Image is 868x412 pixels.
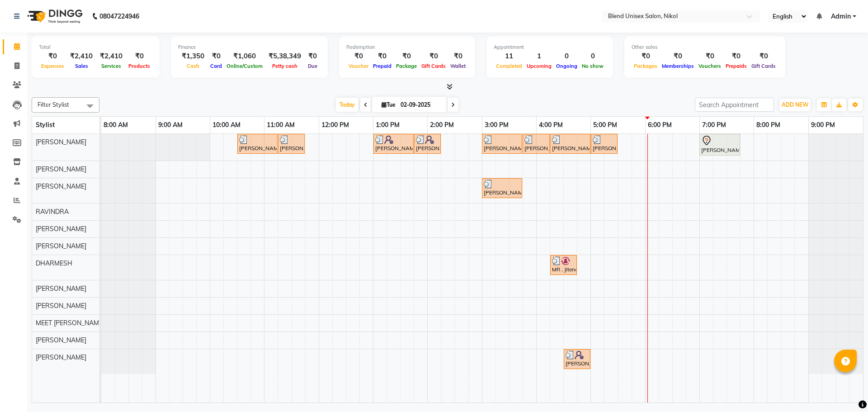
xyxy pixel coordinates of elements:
[178,51,208,62] div: ₹1,350
[779,99,811,111] button: ADD NEW
[270,63,300,69] span: Petty cash
[36,336,86,344] span: [PERSON_NAME]
[238,135,277,152] div: [PERSON_NAME] bhai [PERSON_NAME], TK02, 10:30 AM-11:15 AM, Hair Cut [DEMOGRAPHIC_DATA]
[38,101,69,108] span: Filter Stylist
[749,63,778,69] span: Gift Cards
[336,98,359,112] span: Today
[36,225,86,233] span: [PERSON_NAME]
[754,118,783,132] a: 8:00 PM
[224,51,265,62] div: ₹1,060
[537,118,565,132] a: 4:00 PM
[483,180,521,197] div: [PERSON_NAME][DATE], TK04, 03:00 PM-03:45 PM, Hair Cut [DEMOGRAPHIC_DATA]
[782,101,808,108] span: ADD NEW
[36,165,86,173] span: [PERSON_NAME]
[749,51,778,62] div: ₹0
[346,51,371,62] div: ₹0
[482,118,511,132] a: 3:00 PM
[371,51,394,62] div: ₹0
[524,51,554,62] div: 1
[394,63,419,69] span: Package
[374,135,413,152] div: [PERSON_NAME], TK03, 01:00 PM-01:45 PM, Hair Cut [DEMOGRAPHIC_DATA]
[723,51,749,62] div: ₹0
[831,12,851,21] span: Admin
[379,101,398,108] span: Tue
[632,51,660,62] div: ₹0
[494,51,524,62] div: 11
[696,63,723,69] span: Vouchers
[646,118,674,132] a: 6:00 PM
[36,319,104,327] span: MEET [PERSON_NAME]
[592,135,617,152] div: [PERSON_NAME], TK05, 05:00 PM-05:30 PM, [PERSON_NAME]
[494,43,606,51] div: Appointment
[660,63,696,69] span: Memberships
[551,135,590,152] div: [PERSON_NAME], TK05, 04:15 PM-05:00 PM, Hair Cut [DEMOGRAPHIC_DATA]
[415,135,440,152] div: [PERSON_NAME], TK03, 01:45 PM-02:15 PM, [PERSON_NAME]
[346,63,371,69] span: Voucher
[39,51,66,62] div: ₹0
[580,51,606,62] div: 0
[700,135,739,154] div: [PERSON_NAME], TK01, 07:00 PM-07:45 PM, Hair Cut [DEMOGRAPHIC_DATA]
[36,302,86,310] span: [PERSON_NAME]
[39,43,152,51] div: Total
[73,63,90,69] span: Sales
[208,63,224,69] span: Card
[265,51,305,62] div: ₹5,38,349
[210,118,243,132] a: 10:00 AM
[39,63,66,69] span: Expenses
[101,118,130,132] a: 8:00 AM
[398,98,443,112] input: 2025-09-02
[565,350,590,368] div: [PERSON_NAME], TK06, 04:30 PM-05:00 PM, [PERSON_NAME]
[99,4,139,29] b: 08047224946
[373,118,402,132] a: 1:00 PM
[696,51,723,62] div: ₹0
[419,63,448,69] span: Gift Cards
[99,63,123,69] span: Services
[632,43,778,51] div: Other sales
[36,284,86,293] span: [PERSON_NAME]
[306,63,320,69] span: Due
[36,138,86,146] span: [PERSON_NAME]
[126,51,152,62] div: ₹0
[660,51,696,62] div: ₹0
[184,63,202,69] span: Cash
[809,118,837,132] a: 9:00 PM
[36,259,72,267] span: DHARMESH
[264,118,297,132] a: 11:00 AM
[394,51,419,62] div: ₹0
[23,4,85,29] img: logo
[700,118,728,132] a: 7:00 PM
[428,118,456,132] a: 2:00 PM
[36,182,86,190] span: [PERSON_NAME]
[36,121,55,129] span: Stylist
[178,43,321,51] div: Finance
[632,63,660,69] span: Packages
[448,51,468,62] div: ₹0
[524,135,549,152] div: [PERSON_NAME][DATE], TK04, 03:45 PM-04:15 PM, [PERSON_NAME]
[448,63,468,69] span: Wallet
[319,118,351,132] a: 12:00 PM
[96,51,126,62] div: ₹2,410
[126,63,152,69] span: Products
[695,98,774,112] input: Search Appointment
[36,353,86,361] span: [PERSON_NAME]
[483,135,521,152] div: [PERSON_NAME][DATE], TK04, 03:00 PM-03:45 PM, Hair Cut [DEMOGRAPHIC_DATA]
[305,51,321,62] div: ₹0
[723,63,749,69] span: Prepaids
[494,63,524,69] span: Completed
[551,256,576,274] div: MR . Jitendra, TK07, 04:15 PM-04:45 PM, [PERSON_NAME]
[224,63,265,69] span: Online/Custom
[66,51,96,62] div: ₹2,410
[208,51,224,62] div: ₹0
[524,63,554,69] span: Upcoming
[554,51,580,62] div: 0
[279,135,304,152] div: [PERSON_NAME] bhai [PERSON_NAME], TK02, 11:15 AM-11:45 AM, [PERSON_NAME]
[580,63,606,69] span: No show
[36,208,69,216] span: RAVINDRA
[346,43,468,51] div: Redemption
[554,63,580,69] span: Ongoing
[156,118,185,132] a: 9:00 AM
[591,118,619,132] a: 5:00 PM
[371,63,394,69] span: Prepaid
[419,51,448,62] div: ₹0
[36,242,86,250] span: [PERSON_NAME]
